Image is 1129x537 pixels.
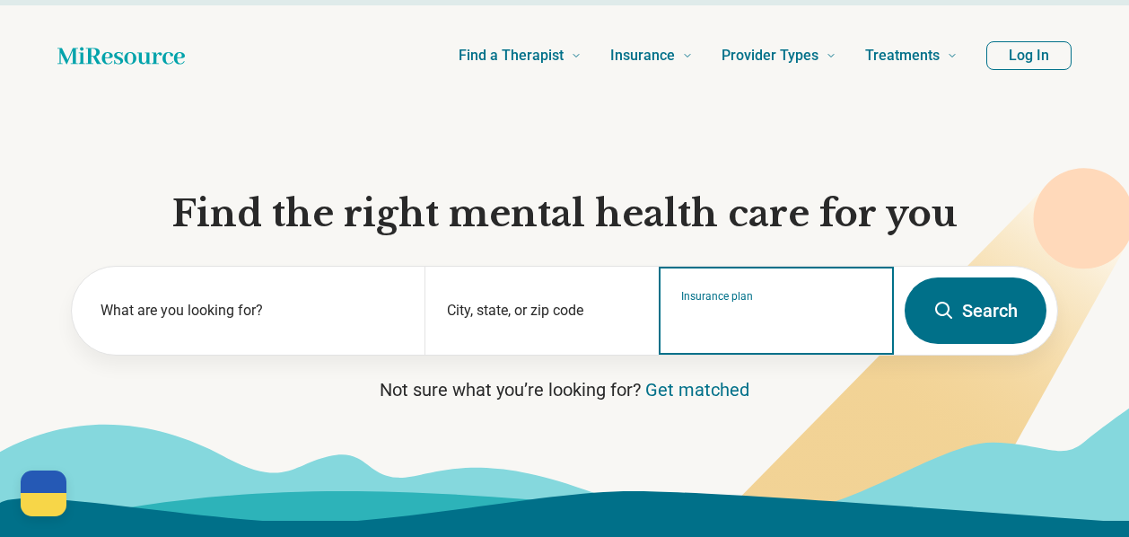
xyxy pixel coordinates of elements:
label: What are you looking for? [101,300,403,321]
button: Search [905,277,1046,344]
p: Not sure what you’re looking for? [71,377,1058,402]
a: Treatments [865,20,958,92]
span: Provider Types [722,43,818,68]
button: Log In [986,41,1072,70]
a: Insurance [610,20,693,92]
a: Home page [57,38,185,74]
h1: Find the right mental health care for you [71,190,1058,237]
span: Insurance [610,43,675,68]
a: Provider Types [722,20,836,92]
span: Treatments [865,43,940,68]
span: Find a Therapist [459,43,564,68]
a: Get matched [645,379,749,401]
a: Find a Therapist [459,20,582,92]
